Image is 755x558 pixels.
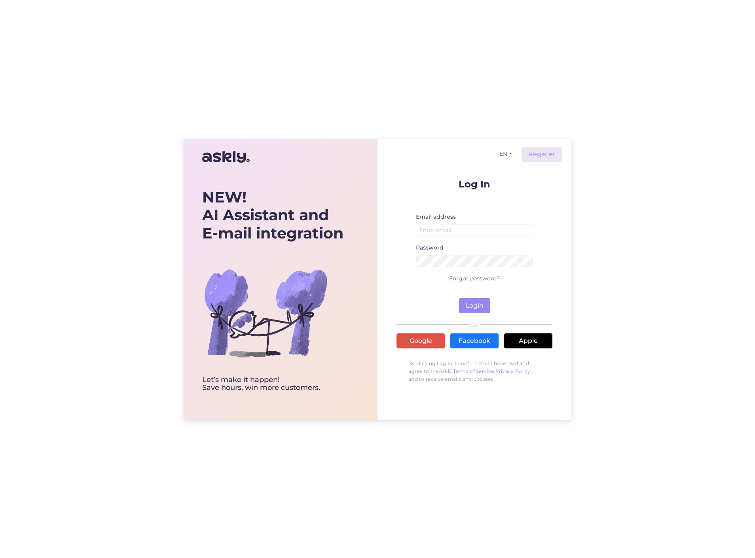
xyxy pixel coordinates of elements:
[469,322,480,327] span: OR
[450,333,499,348] a: Facebook
[522,147,562,162] a: Register
[396,179,552,189] p: Log In
[416,213,456,221] label: Email address
[449,275,500,282] a: Forgot password?
[202,250,329,376] img: bg-askly
[396,333,445,348] a: Google
[396,356,552,387] p: By clicking Log In, I confirm that I have read and agree to the , , and to receive emails and upd...
[459,298,490,313] button: Login
[504,333,552,348] a: Apple
[202,188,343,242] div: AI Assistant and E-mail integration
[439,368,494,374] a: Askly Terms of Service
[496,148,515,160] button: EN
[495,368,531,374] a: Privacy Policy
[202,188,247,206] b: NEW!
[202,376,343,392] div: Let’s make it happen! Save hours, win more customers.
[416,244,444,252] label: Password
[416,224,533,236] input: Enter email
[202,148,250,166] img: Askly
